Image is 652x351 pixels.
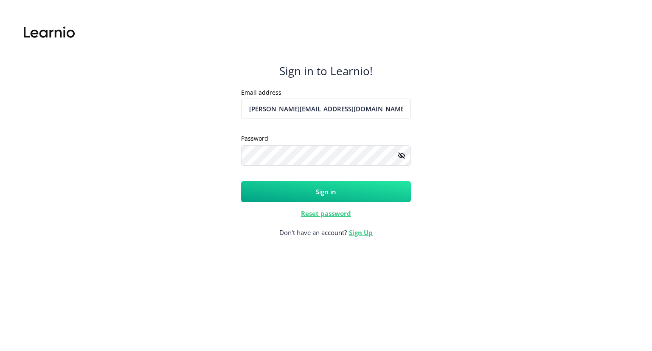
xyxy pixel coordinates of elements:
img: Learnio.svg [24,24,75,41]
a: Reset password [301,209,351,218]
a: Sign Up [349,228,373,237]
label: Password [241,134,268,143]
h4: Sign in to Learnio! [279,64,373,78]
label: Email address [241,88,281,97]
input: Enter Email [241,99,411,119]
span: Don't have an account? [241,222,411,243]
button: Sign in [241,181,411,202]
